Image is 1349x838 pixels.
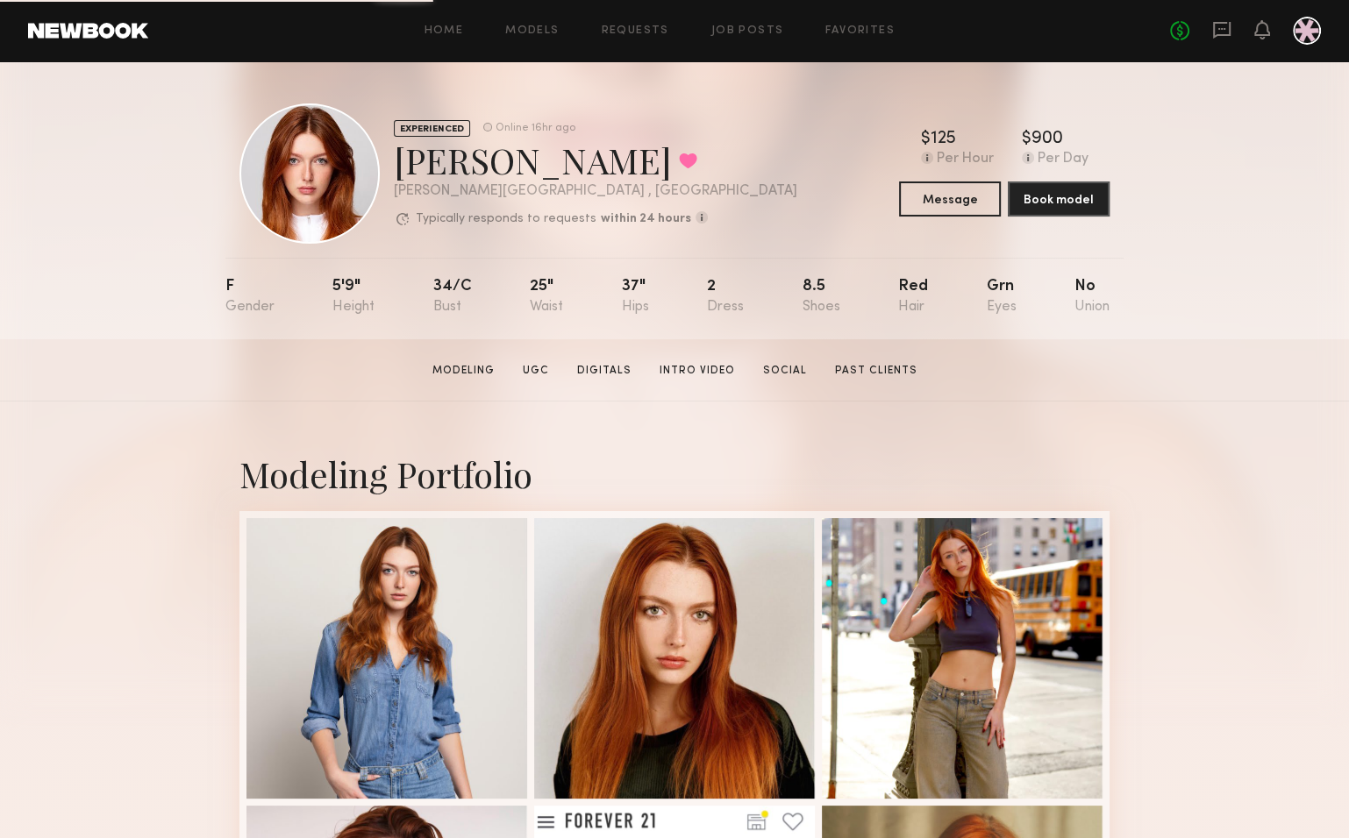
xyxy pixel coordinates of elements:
[921,131,931,148] div: $
[505,25,559,37] a: Models
[937,152,994,167] div: Per Hour
[1022,131,1031,148] div: $
[899,181,1001,217] button: Message
[1031,131,1063,148] div: 900
[416,213,596,225] p: Typically responds to requests
[394,184,797,199] div: [PERSON_NAME][GEOGRAPHIC_DATA] , [GEOGRAPHIC_DATA]
[622,279,649,315] div: 37"
[225,279,275,315] div: F
[803,279,840,315] div: 8.5
[239,451,1110,497] div: Modeling Portfolio
[1074,279,1110,315] div: No
[332,279,375,315] div: 5'9"
[756,363,814,379] a: Social
[570,363,639,379] a: Digitals
[433,279,472,315] div: 34/c
[898,279,928,315] div: Red
[394,120,470,137] div: EXPERIENCED
[825,25,895,37] a: Favorites
[987,279,1017,315] div: Grn
[516,363,556,379] a: UGC
[496,123,575,134] div: Online 16hr ago
[530,279,563,315] div: 25"
[601,213,691,225] b: within 24 hours
[707,279,744,315] div: 2
[828,363,924,379] a: Past Clients
[394,137,797,183] div: [PERSON_NAME]
[602,25,669,37] a: Requests
[711,25,784,37] a: Job Posts
[653,363,742,379] a: Intro Video
[931,131,956,148] div: 125
[425,25,464,37] a: Home
[1008,181,1110,217] button: Book model
[1038,152,1088,167] div: Per Day
[425,363,502,379] a: Modeling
